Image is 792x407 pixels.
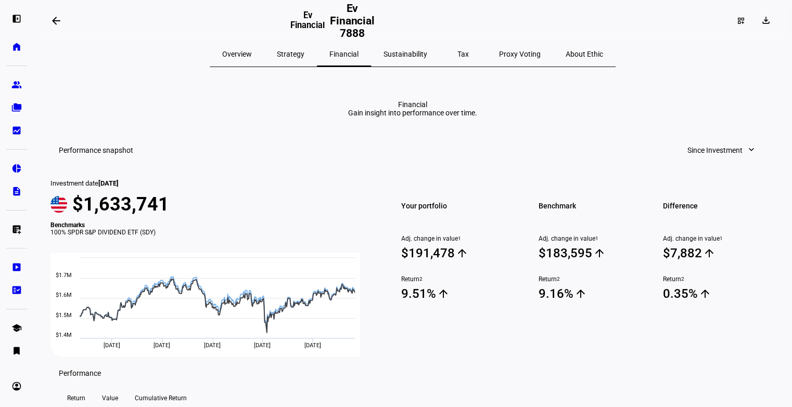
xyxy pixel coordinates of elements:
[204,342,221,349] span: [DATE]
[11,163,22,174] eth-mat-symbol: pie_chart
[59,369,101,377] h3: Performance
[11,42,22,52] eth-mat-symbol: home
[703,247,716,259] mat-icon: arrow_upward
[699,287,711,300] mat-icon: arrow_upward
[11,80,22,90] eth-mat-symbol: group
[94,390,126,406] button: Value
[677,140,767,161] button: Since Investment
[254,342,271,349] span: [DATE]
[595,235,598,242] sup: 1
[50,100,775,117] eth-report-page-title: Financial
[154,342,170,349] span: [DATE]
[304,342,321,349] span: [DATE]
[538,275,650,283] span: Return
[6,74,27,95] a: group
[11,186,22,196] eth-mat-symbol: description
[11,285,22,295] eth-mat-symbol: fact_check
[538,199,650,213] span: Benchmark
[290,10,325,38] h3: Ev Financial
[348,100,477,109] div: Financial
[687,140,743,161] span: Since Investment
[222,50,252,58] span: Overview
[401,286,513,301] span: 9.51%
[6,36,27,57] a: home
[50,15,62,27] mat-icon: arrow_backwards
[11,381,22,391] eth-mat-symbol: account_circle
[11,125,22,136] eth-mat-symbol: bid_landscape
[348,109,477,117] div: Gain insight into performance over time.
[50,229,372,236] div: 100% SPDR S&P DIVIDEND ETF (SDY)
[11,346,22,356] eth-mat-symbol: bookmark
[98,179,119,187] span: [DATE]
[135,390,187,406] span: Cumulative Return
[11,323,22,333] eth-mat-symbol: school
[663,235,775,242] span: Adj. change in value
[538,286,650,301] span: 9.16%
[401,235,513,242] span: Adj. change in value
[419,275,423,283] sup: 2
[102,390,118,406] span: Value
[6,158,27,179] a: pie_chart
[325,2,380,40] h2: Ev Financial 7888
[11,102,22,113] eth-mat-symbol: folder_copy
[593,247,605,259] mat-icon: arrow_upward
[457,50,469,58] span: Tax
[720,235,723,242] sup: 1
[56,312,72,319] text: $1.5M
[663,245,775,261] span: $7,882
[538,235,650,242] span: Adj. change in value
[59,390,94,406] button: Return
[437,287,450,300] mat-icon: arrow_upward
[499,50,541,58] span: Proxy Voting
[458,235,461,242] sup: 1
[50,179,372,187] div: Investment date
[384,50,427,58] span: Sustainability
[401,199,513,213] span: Your portfolio
[401,275,513,283] span: Return
[11,224,22,234] eth-mat-symbol: list_alt_add
[50,221,372,229] div: Benchmarks
[566,50,603,58] span: About Ethic
[67,390,85,406] span: Return
[574,287,586,300] mat-icon: arrow_upward
[401,246,455,260] div: $191,478
[104,342,120,349] span: [DATE]
[6,181,27,202] a: description
[6,97,27,118] a: folder_copy
[6,120,27,141] a: bid_landscape
[6,257,27,278] a: slideshow
[681,275,684,283] sup: 2
[663,199,775,213] span: Difference
[277,50,304,58] span: Strategy
[737,17,745,25] mat-icon: dashboard_customize
[56,332,72,338] text: $1.4M
[556,275,559,283] sup: 2
[329,50,359,58] span: Financial
[6,280,27,300] a: fact_check
[746,145,757,155] mat-icon: expand_more
[11,14,22,24] eth-mat-symbol: left_panel_open
[456,247,468,259] mat-icon: arrow_upward
[663,286,775,301] span: 0.35%
[126,390,195,406] button: Cumulative Return
[72,193,169,215] span: $1,633,741
[56,292,72,298] text: $1.6M
[761,15,771,25] mat-icon: download
[11,262,22,272] eth-mat-symbol: slideshow
[538,245,650,261] span: $183,595
[59,146,133,154] h3: Performance snapshot
[56,272,72,279] text: $1.7M
[663,275,775,283] span: Return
